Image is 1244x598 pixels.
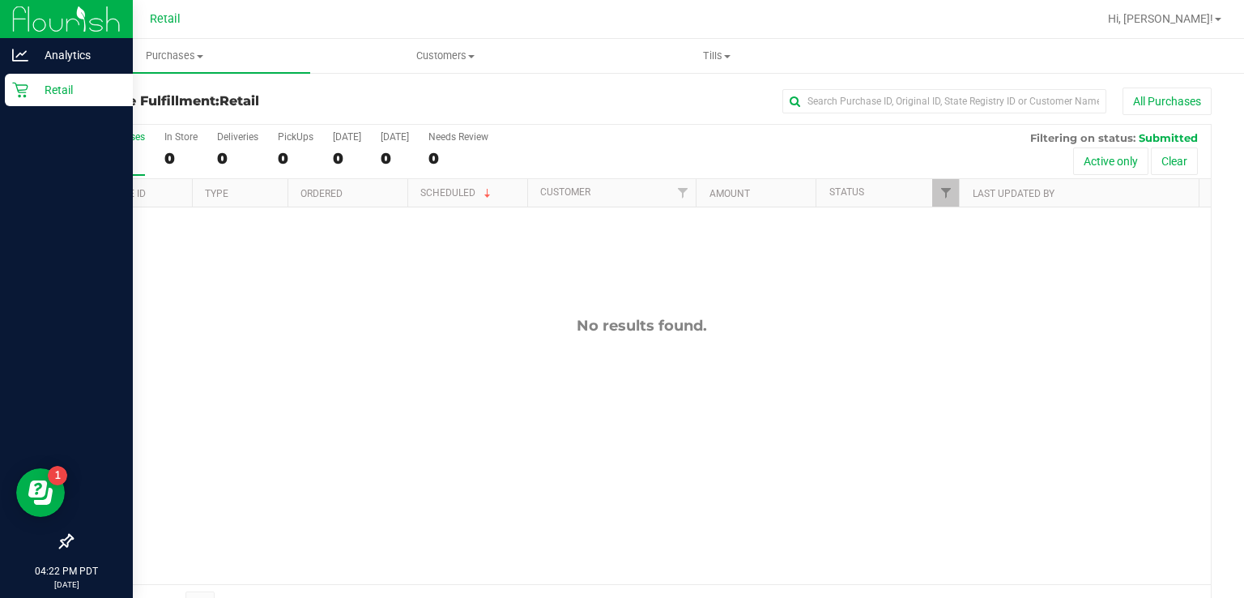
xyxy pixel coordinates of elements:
span: Retail [219,93,259,109]
p: Retail [28,80,126,100]
a: Tills [582,39,853,73]
div: PickUps [278,131,313,143]
a: Ordered [300,188,343,199]
a: Status [829,186,864,198]
button: Clear [1151,147,1198,175]
div: 0 [333,149,361,168]
div: 0 [278,149,313,168]
a: Filter [932,179,959,207]
div: In Store [164,131,198,143]
div: 0 [428,149,488,168]
button: All Purchases [1123,88,1212,115]
button: Active only [1073,147,1148,175]
span: Tills [582,49,852,63]
inline-svg: Analytics [12,47,28,63]
span: Retail [150,12,181,26]
div: 0 [217,149,258,168]
div: 0 [164,149,198,168]
iframe: Resource center unread badge [48,466,67,485]
div: 0 [381,149,409,168]
span: Hi, [PERSON_NAME]! [1108,12,1213,25]
h3: Purchase Fulfillment: [71,94,451,109]
div: No results found. [72,317,1211,335]
span: Purchases [39,49,310,63]
input: Search Purchase ID, Original ID, State Registry ID or Customer Name... [782,89,1106,113]
p: Analytics [28,45,126,65]
a: Type [205,188,228,199]
inline-svg: Retail [12,82,28,98]
p: [DATE] [7,579,126,591]
a: Last Updated By [973,188,1054,199]
a: Purchases [39,39,310,73]
div: Needs Review [428,131,488,143]
a: Amount [709,188,750,199]
a: Scheduled [420,187,494,199]
p: 04:22 PM PDT [7,564,126,579]
div: [DATE] [333,131,361,143]
span: Customers [311,49,581,63]
a: Customers [310,39,582,73]
iframe: Resource center [16,468,65,517]
span: Filtering on status: [1030,131,1135,144]
a: Filter [669,179,696,207]
div: Deliveries [217,131,258,143]
div: [DATE] [381,131,409,143]
a: Customer [540,186,590,198]
span: Submitted [1139,131,1198,144]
